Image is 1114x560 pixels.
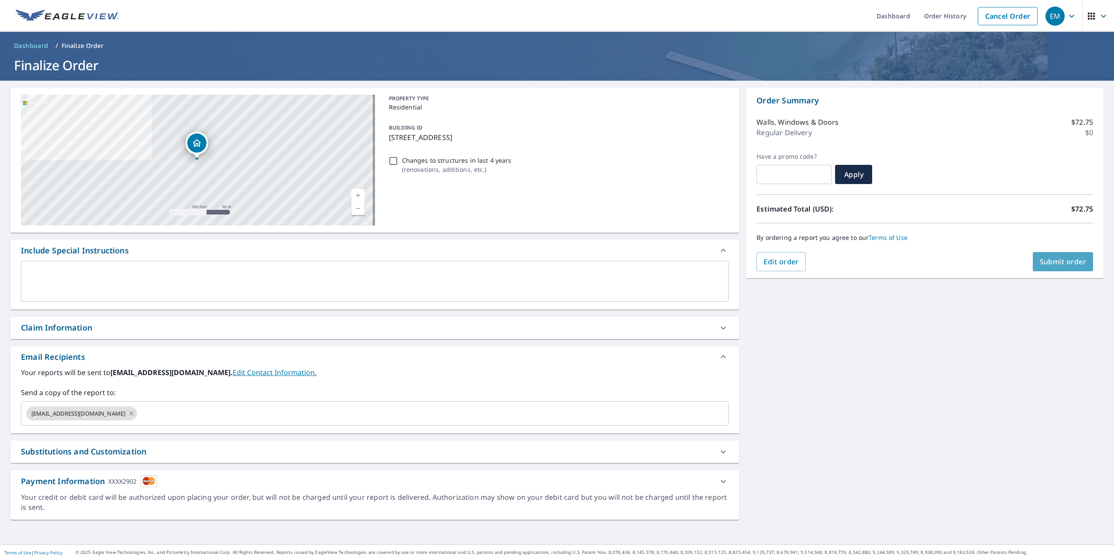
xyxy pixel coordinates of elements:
p: PROPERTY TYPE [389,95,725,102]
label: Have a promo code? [756,153,832,160]
div: EM [1045,7,1065,26]
p: $72.75 [1071,117,1093,127]
a: Terms of Use [4,550,31,556]
div: Substitutions and Customization [21,446,146,458]
button: Edit order [756,252,806,271]
b: [EMAIL_ADDRESS][DOMAIN_NAME]. [110,368,233,377]
label: Your reports will be sent to [21,367,729,378]
span: Apply [842,170,865,179]
div: XXXX2902 [108,475,137,487]
a: Terms of Use [869,233,908,242]
div: Substitutions and Customization [10,440,739,463]
span: Dashboard [14,41,48,50]
div: Email Recipients [10,346,739,367]
p: Estimated Total (USD): [756,204,925,214]
div: Dropped pin, building 1, Residential property, 19564 E 59th Pl Aurora, CO 80019 [186,132,208,159]
a: Current Level 17, Zoom In [351,189,364,202]
div: Claim Information [10,317,739,339]
li: / [55,41,58,51]
p: $72.75 [1071,204,1093,214]
nav: breadcrumb [10,39,1104,53]
p: Changes to structures in last 4 years [402,156,512,165]
p: Regular Delivery [756,127,811,138]
p: Residential [389,102,725,112]
span: [EMAIL_ADDRESS][DOMAIN_NAME] [26,410,131,418]
button: Submit order [1033,252,1093,271]
p: BUILDING ID [389,124,423,131]
p: Walls, Windows & Doors [756,117,839,127]
p: | [4,550,62,555]
h1: Finalize Order [10,56,1104,74]
div: Claim Information [21,322,92,334]
label: Send a copy of the report to: [21,387,729,398]
p: © 2025 Eagle View Technologies, Inc. and Pictometry International Corp. All Rights Reserved. Repo... [76,549,1110,556]
div: Include Special Instructions [21,245,129,256]
span: Edit order [763,257,799,266]
span: Submit order [1040,257,1086,266]
a: Privacy Policy [34,550,62,556]
p: ( renovations, additions, etc. ) [402,165,512,174]
a: Current Level 17, Zoom Out [351,202,364,215]
img: cardImage [141,475,157,487]
button: Apply [835,165,872,184]
div: [EMAIL_ADDRESS][DOMAIN_NAME] [26,406,137,420]
img: EV Logo [16,10,119,23]
a: EditContactInfo [233,368,316,377]
a: Dashboard [10,39,52,53]
div: Email Recipients [21,351,85,363]
div: Include Special Instructions [10,240,739,261]
p: [STREET_ADDRESS] [389,132,725,143]
div: Your credit or debit card will be authorized upon placing your order, but will not be charged unt... [21,492,729,512]
p: By ordering a report you agree to our [756,234,1093,242]
p: Order Summary [756,95,1093,106]
p: Finalize Order [62,41,104,50]
div: Payment InformationXXXX2902cardImage [10,470,739,492]
div: Payment Information [21,475,157,487]
a: Cancel Order [978,7,1038,25]
p: $0 [1085,127,1093,138]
